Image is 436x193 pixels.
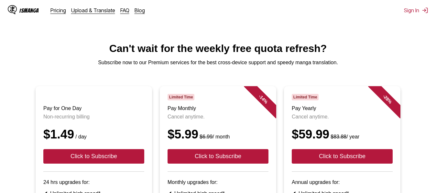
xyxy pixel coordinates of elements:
div: - 28 % [368,80,407,118]
button: Click to Subscribe [168,149,268,164]
p: Subscribe now to our Premium services for the best cross-device support and speedy manga translat... [5,60,431,66]
h1: Can't wait for the weekly free quota refresh? [5,43,431,55]
a: Upload & Translate [71,7,115,14]
img: Sign out [422,7,428,14]
img: IsManga Logo [8,5,17,14]
s: $6.99 [200,134,213,139]
a: FAQ [120,7,129,14]
small: / year [329,134,359,139]
div: $59.99 [292,127,393,141]
p: 24 hrs upgrades for: [43,179,144,185]
div: $5.99 [168,127,268,141]
small: / month [198,134,230,139]
small: / day [74,134,87,139]
s: $83.88 [331,134,346,139]
button: Click to Subscribe [43,149,144,164]
h3: Pay for One Day [43,106,144,111]
p: Cancel anytime. [292,114,393,120]
p: Cancel anytime. [168,114,268,120]
div: IsManga [19,7,39,14]
p: Annual upgrades for: [292,179,393,185]
button: Click to Subscribe [292,149,393,164]
a: Pricing [50,7,66,14]
p: Monthly upgrades for: [168,179,268,185]
div: - 14 % [244,80,283,118]
h3: Pay Yearly [292,106,393,111]
h3: Pay Monthly [168,106,268,111]
a: IsManga LogoIsManga [8,5,50,15]
span: Limited Time [292,94,319,100]
a: Blog [135,7,145,14]
p: Non-recurring billing [43,114,144,120]
div: $1.49 [43,127,144,141]
span: Limited Time [168,94,194,100]
button: Sign In [404,7,428,14]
